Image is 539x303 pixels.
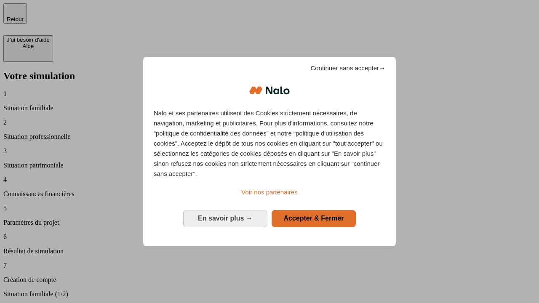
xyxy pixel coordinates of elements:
p: Nalo et ses partenaires utilisent des Cookies strictement nécessaires, de navigation, marketing e... [154,108,385,179]
span: Continuer sans accepter→ [310,63,385,73]
span: Accepter & Fermer [283,215,344,222]
button: Accepter & Fermer: Accepter notre traitement des données et fermer [272,210,356,227]
a: Voir nos partenaires [154,187,385,197]
span: En savoir plus → [198,215,253,222]
img: Logo [249,78,290,103]
span: Voir nos partenaires [241,189,297,196]
div: Bienvenue chez Nalo Gestion du consentement [143,57,396,246]
button: En savoir plus: Configurer vos consentements [183,210,267,227]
